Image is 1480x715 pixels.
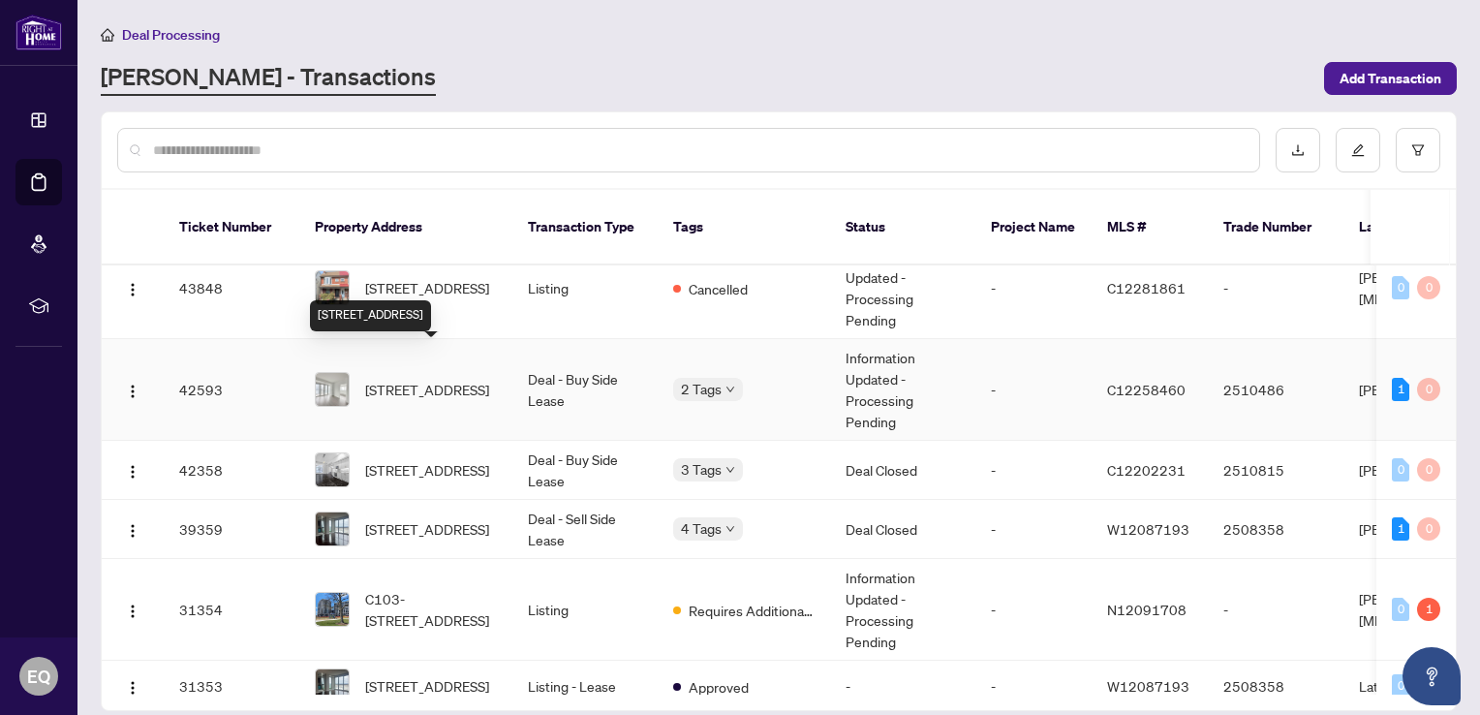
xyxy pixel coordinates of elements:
td: Information Updated - Processing Pending [830,237,975,339]
img: Logo [125,282,140,297]
th: Property Address [299,190,512,265]
th: Ticket Number [164,190,299,265]
span: home [101,28,114,42]
td: 31353 [164,661,299,712]
img: thumbnail-img [316,373,349,406]
td: Deal - Sell Side Lease [512,500,658,559]
td: - [975,661,1092,712]
span: Add Transaction [1340,63,1441,94]
div: 1 [1392,378,1409,401]
td: 42593 [164,339,299,441]
th: Status [830,190,975,265]
span: 4 Tags [681,517,722,540]
span: Requires Additional Docs [689,600,815,621]
img: thumbnail-img [316,513,349,545]
button: Logo [117,594,148,625]
th: MLS # [1092,190,1208,265]
td: Information Updated - Processing Pending [830,339,975,441]
span: W12087193 [1107,520,1189,538]
td: - [975,237,1092,339]
span: download [1291,143,1305,157]
td: 42358 [164,441,299,500]
span: [STREET_ADDRESS] [365,675,489,697]
td: 2510486 [1208,339,1343,441]
span: 3 Tags [681,458,722,481]
td: Listing - Lease [512,661,658,712]
span: C12258460 [1107,381,1186,398]
span: C103-[STREET_ADDRESS] [365,588,497,631]
span: [STREET_ADDRESS] [365,379,489,400]
button: Logo [117,374,148,405]
span: down [725,524,735,534]
img: logo [15,15,62,50]
span: EQ [27,663,50,690]
div: 0 [1417,276,1440,299]
div: 0 [1417,458,1440,482]
span: C12202231 [1107,461,1186,479]
td: Listing [512,237,658,339]
span: down [725,465,735,475]
td: - [975,441,1092,500]
button: Open asap [1403,647,1461,705]
button: Logo [117,454,148,485]
span: filter [1411,143,1425,157]
td: 39359 [164,500,299,559]
button: filter [1396,128,1440,172]
button: edit [1336,128,1380,172]
td: - [830,661,975,712]
div: 1 [1417,598,1440,621]
span: [STREET_ADDRESS] [365,518,489,540]
th: Tags [658,190,830,265]
div: 0 [1417,378,1440,401]
td: - [975,559,1092,661]
span: [STREET_ADDRESS] [365,277,489,298]
span: C12281861 [1107,279,1186,296]
td: - [1208,559,1343,661]
span: down [725,385,735,394]
td: 2508358 [1208,500,1343,559]
span: N12091708 [1107,601,1187,618]
span: [STREET_ADDRESS] [365,459,489,481]
th: Project Name [975,190,1092,265]
th: Trade Number [1208,190,1343,265]
span: W12087193 [1107,677,1189,695]
span: edit [1351,143,1365,157]
img: thumbnail-img [316,669,349,702]
td: 43848 [164,237,299,339]
td: Information Updated - Processing Pending [830,559,975,661]
td: Listing [512,559,658,661]
div: 0 [1392,276,1409,299]
img: Logo [125,523,140,539]
a: [PERSON_NAME] - Transactions [101,61,436,96]
img: Logo [125,384,140,399]
button: download [1276,128,1320,172]
div: 0 [1392,458,1409,482]
td: 2508358 [1208,661,1343,712]
td: 2510815 [1208,441,1343,500]
td: Deal - Buy Side Lease [512,339,658,441]
div: 0 [1417,517,1440,541]
button: Add Transaction [1324,62,1457,95]
td: 31354 [164,559,299,661]
img: thumbnail-img [316,271,349,304]
td: - [1208,237,1343,339]
span: Approved [689,676,749,698]
img: Logo [125,680,140,696]
td: Deal Closed [830,441,975,500]
button: Logo [117,670,148,701]
span: 2 Tags [681,378,722,400]
div: 1 [1392,517,1409,541]
td: Deal Closed [830,500,975,559]
div: 0 [1392,674,1409,698]
th: Transaction Type [512,190,658,265]
button: Logo [117,272,148,303]
img: thumbnail-img [316,453,349,486]
div: [STREET_ADDRESS] [310,300,431,331]
img: Logo [125,604,140,619]
td: - [975,500,1092,559]
button: Logo [117,513,148,544]
td: - [975,339,1092,441]
td: Deal - Buy Side Lease [512,441,658,500]
img: thumbnail-img [316,593,349,626]
img: Logo [125,464,140,480]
